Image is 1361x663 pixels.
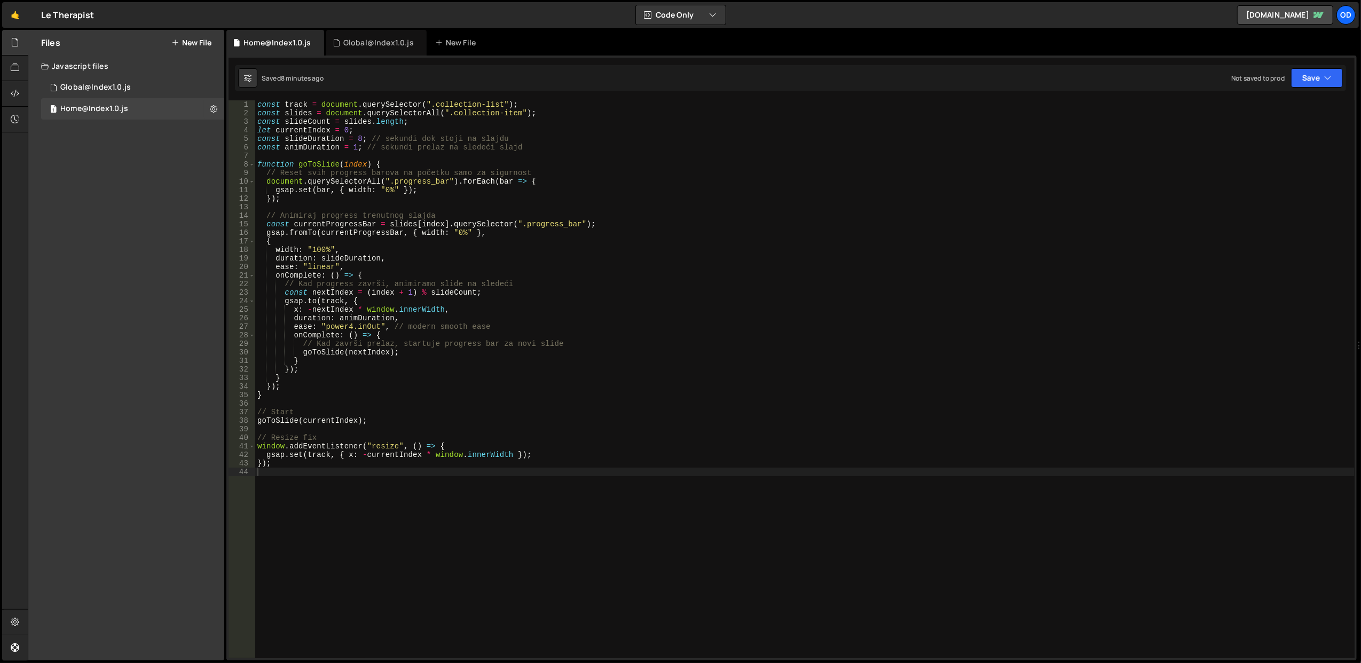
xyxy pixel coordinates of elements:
div: 16415/44617.js [41,98,224,120]
div: Home@Index1.0.js [243,37,311,48]
div: 19 [229,254,255,263]
div: Saved [262,74,324,83]
div: 22 [229,280,255,288]
div: 9 [229,169,255,177]
div: Javascript files [28,56,224,77]
div: 14 [229,211,255,220]
span: 1 [50,106,57,114]
div: 31 [229,357,255,365]
div: 15 [229,220,255,228]
a: 🤙 [2,2,28,28]
div: 39 [229,425,255,433]
button: Save [1291,68,1343,88]
div: 3 [229,117,255,126]
div: 4 [229,126,255,135]
div: 2 [229,109,255,117]
div: Not saved to prod [1231,74,1285,83]
div: 12 [229,194,255,203]
div: 26 [229,314,255,322]
div: 29 [229,340,255,348]
div: 24 [229,297,255,305]
div: 16415/44445.js [41,77,224,98]
div: 21 [229,271,255,280]
div: Home@Index1.0.js [60,104,128,114]
div: 32 [229,365,255,374]
div: 38 [229,416,255,425]
div: 18 [229,246,255,254]
div: 7 [229,152,255,160]
div: 36 [229,399,255,408]
div: 42 [229,451,255,459]
a: Od [1336,5,1356,25]
div: 8 [229,160,255,169]
div: 33 [229,374,255,382]
div: 40 [229,433,255,442]
button: Code Only [636,5,726,25]
div: New File [435,37,480,48]
div: Global@Index1.0.js [343,37,414,48]
div: 17 [229,237,255,246]
div: 30 [229,348,255,357]
div: 44 [229,468,255,476]
h2: Files [41,37,60,49]
div: 34 [229,382,255,391]
div: 13 [229,203,255,211]
div: 28 [229,331,255,340]
div: 8 minutes ago [281,74,324,83]
a: [DOMAIN_NAME] [1237,5,1333,25]
div: 6 [229,143,255,152]
div: 16 [229,228,255,237]
button: New File [171,38,211,47]
div: 35 [229,391,255,399]
div: 5 [229,135,255,143]
div: 25 [229,305,255,314]
div: 37 [229,408,255,416]
div: 11 [229,186,255,194]
div: 41 [229,442,255,451]
div: 20 [229,263,255,271]
div: Global@Index1.0.js [60,83,131,92]
div: Le Therapist [41,9,94,21]
div: 23 [229,288,255,297]
div: 1 [229,100,255,109]
div: 43 [229,459,255,468]
div: 27 [229,322,255,331]
div: 10 [229,177,255,186]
